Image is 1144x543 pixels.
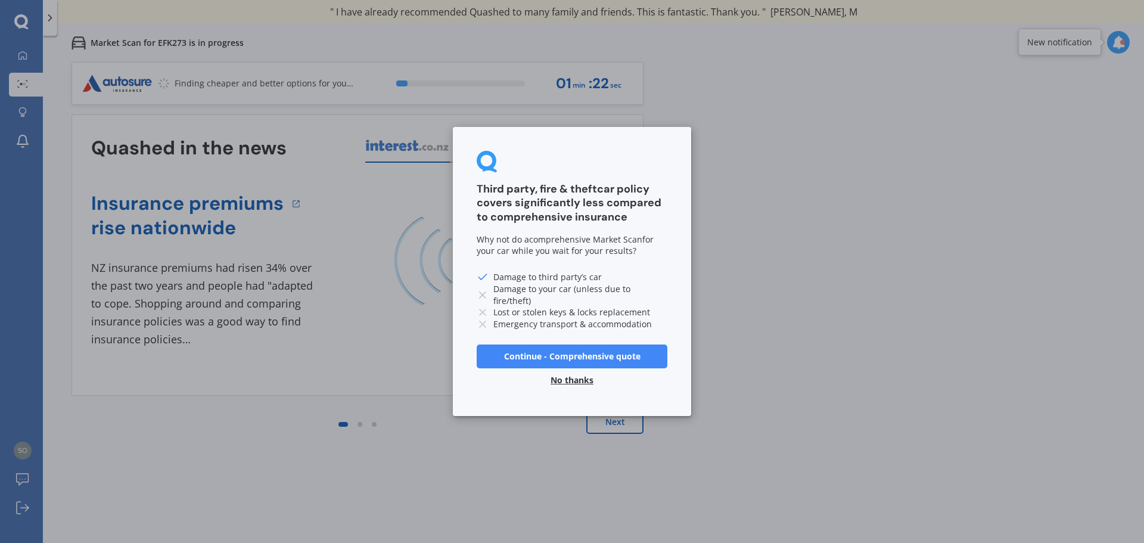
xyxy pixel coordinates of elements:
[529,234,642,245] span: comprehensive Market Scan
[477,306,667,318] li: Lost or stolen keys & locks replacement
[477,318,667,330] li: Emergency transport & accommodation
[477,345,667,368] button: Continue - Comprehensive quote
[477,182,667,224] h3: Third party, fire & theft car policy covers significantly less compared to comprehensive insurance
[543,368,601,392] button: No thanks
[477,283,667,306] li: Damage to your car (unless due to fire/theft)
[477,234,667,257] div: Why not do a for your car while you wait for your results?
[477,271,667,283] li: Damage to third party’s car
